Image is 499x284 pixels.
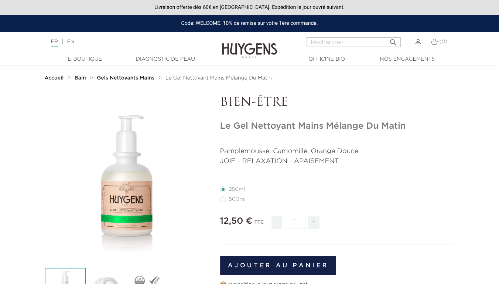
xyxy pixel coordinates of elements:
span: + [308,216,320,229]
a: Accueil [45,75,65,81]
a: Nos engagements [370,55,444,63]
h1: Le Gel Nettoyant Mains Mélange Du Matin [220,121,455,132]
label: 500ml [220,196,254,202]
i:  [389,36,398,45]
button:  [387,35,400,45]
label: 250ml [220,186,254,192]
strong: Gels Nettoyants Mains [97,75,154,81]
p: JOIE - RELAXATION - APAISEMENT [220,156,455,166]
img: Huygens [222,31,277,60]
input: Rechercher [307,37,401,47]
strong: Accueil [45,75,64,81]
div: TTC [254,214,264,234]
a: Diagnostic de peau [129,55,202,63]
a: FR [51,39,58,47]
p: Pamplemousse, Camomille, Orange Douce [220,146,455,156]
p: BIEN-ÊTRE [220,96,455,110]
a: Gels Nettoyants Mains [97,75,156,81]
span: - [271,216,282,229]
span: Le Gel Nettoyant Mains Mélange Du Matin [165,75,272,81]
a: E-Boutique [48,55,122,63]
strong: Bain [75,75,86,81]
a: EN [67,39,74,44]
span: (0) [439,39,447,44]
input: Quantité [284,216,306,229]
a: Le Gel Nettoyant Mains Mélange Du Matin [165,75,272,81]
a: Officine Bio [290,55,364,63]
a: Bain [75,75,88,81]
div: | [47,37,202,46]
span: 12,50 € [220,217,252,226]
button: Ajouter au panier [220,256,336,275]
